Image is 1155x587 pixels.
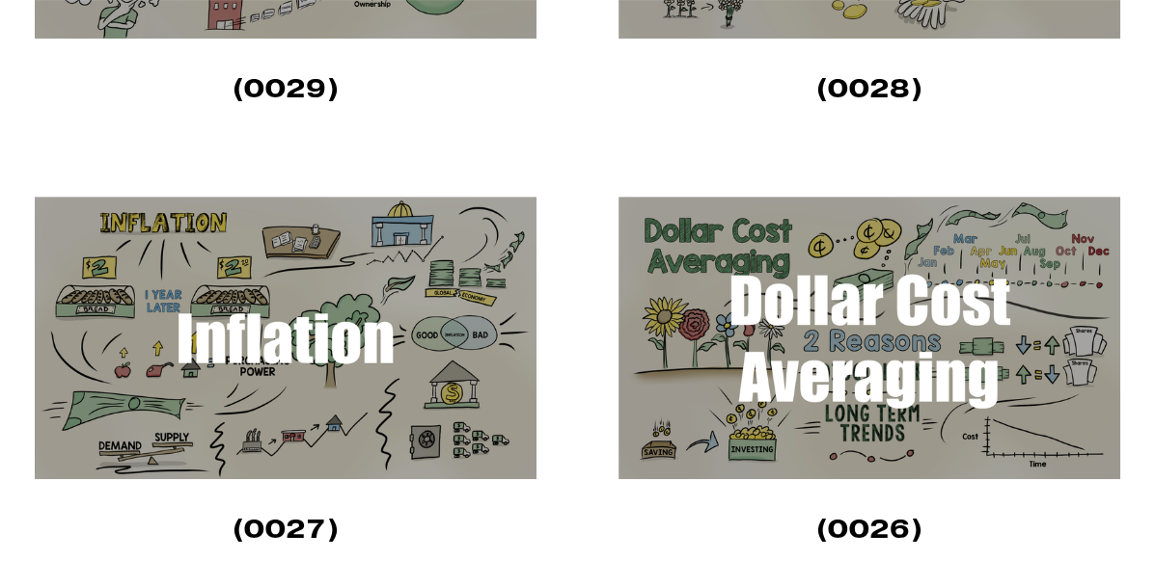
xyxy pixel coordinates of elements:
[816,71,922,105] strong: (0028)
[619,197,1120,479] img: Cultivating Your Financial Future with Dollar-Cost Averaging Script (0026) Envision the growth of...
[233,71,339,105] strong: (0029)
[816,512,922,546] strong: (0026)
[35,197,536,479] img: Navigating the Effects of Inflation on Your Financial Plans Script (0027) Inflation is a word tha...
[233,512,339,546] strong: (0027)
